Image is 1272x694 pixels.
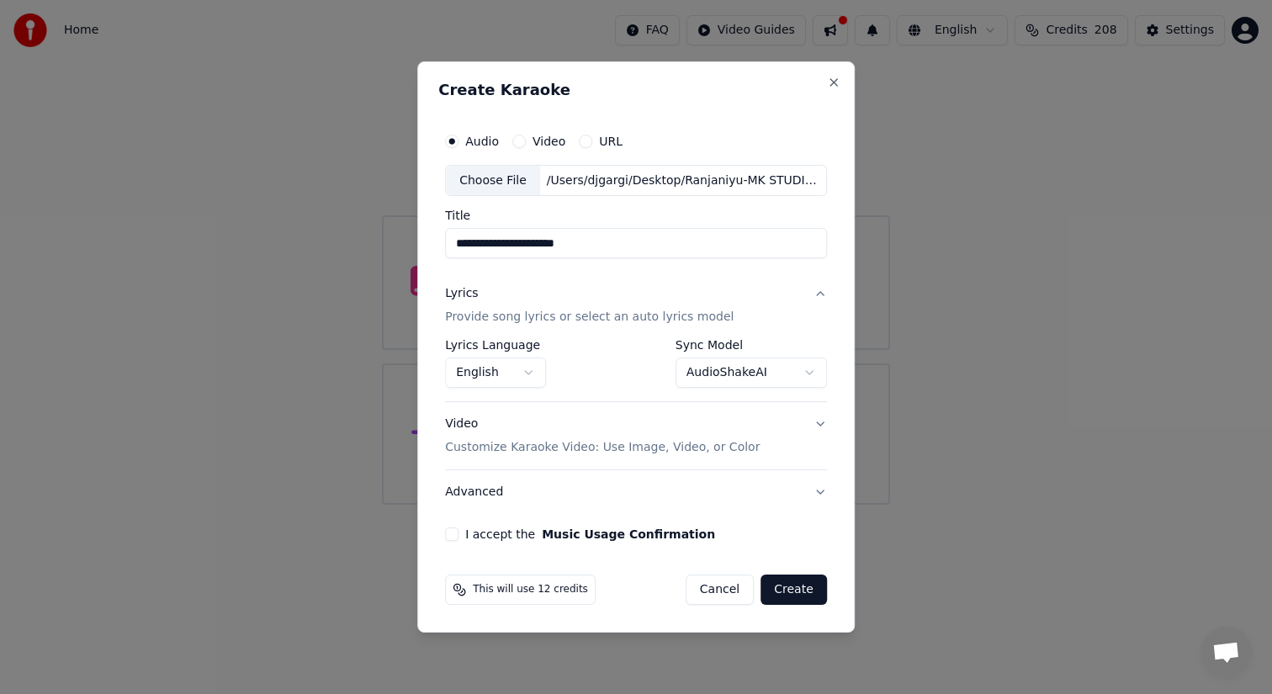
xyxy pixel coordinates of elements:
[445,210,827,222] label: Title
[542,528,715,540] button: I accept the
[445,403,827,470] button: VideoCustomize Karaoke Video: Use Image, Video, or Color
[446,166,540,196] div: Choose File
[445,310,734,326] p: Provide song lyrics or select an auto lyrics model
[599,135,623,147] label: URL
[445,340,546,352] label: Lyrics Language
[438,82,834,98] h2: Create Karaoke
[445,340,827,402] div: LyricsProvide song lyrics or select an auto lyrics model
[465,135,499,147] label: Audio
[445,273,827,340] button: LyricsProvide song lyrics or select an auto lyrics model
[761,575,827,605] button: Create
[473,583,588,596] span: This will use 12 credits
[445,439,760,456] p: Customize Karaoke Video: Use Image, Video, or Color
[686,575,754,605] button: Cancel
[445,470,827,514] button: Advanced
[465,528,715,540] label: I accept the
[676,340,827,352] label: Sync Model
[540,172,826,189] div: /Users/djgargi/Desktop/Ranjaniyu-MK STUDIO-mp3.mp3
[533,135,565,147] label: Video
[445,286,478,303] div: Lyrics
[445,416,760,457] div: Video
